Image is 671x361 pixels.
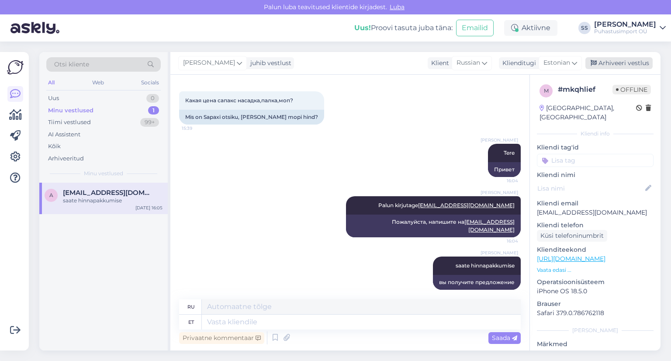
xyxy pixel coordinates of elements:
span: [PERSON_NAME] [183,58,235,68]
div: [PERSON_NAME] [594,21,656,28]
span: [PERSON_NAME] [481,250,518,256]
p: Märkmed [537,340,654,349]
span: a [49,192,53,198]
div: [GEOGRAPHIC_DATA], [GEOGRAPHIC_DATA] [540,104,636,122]
div: Kõik [48,142,61,151]
div: Socials [139,77,161,88]
span: m [544,87,549,94]
span: Palun kirjutage [378,202,515,208]
a: [EMAIL_ADDRESS][DOMAIN_NAME] [464,219,515,233]
p: Operatsioonisüsteem [537,278,654,287]
span: saate hinnapakkumise [456,262,515,269]
span: Estonian [543,58,570,68]
span: 15:39 [182,125,214,132]
a: [URL][DOMAIN_NAME] [537,255,605,263]
b: Uus! [354,24,371,32]
div: saate hinnapakkumise [63,197,163,205]
div: Arhiveeritud [48,154,84,163]
p: iPhone OS 18.5.0 [537,287,654,296]
p: Kliendi tag'id [537,143,654,152]
span: Saada [492,334,517,342]
div: [PERSON_NAME] [537,326,654,334]
p: Klienditeekond [537,245,654,254]
div: Klient [428,59,449,68]
span: Otsi kliente [54,60,89,69]
div: [DATE] 16:05 [135,205,163,211]
div: Привет [488,162,521,177]
span: Luba [387,3,407,11]
div: Arhiveeri vestlus [585,57,653,69]
div: Uus [48,94,59,103]
span: Tere [504,149,515,156]
span: 16:05 [485,290,518,297]
div: Klienditugi [499,59,536,68]
p: Safari 379.0.786762118 [537,309,654,318]
span: 16:04 [485,238,518,244]
div: Privaatne kommentaar [179,332,264,344]
span: Russian [457,58,480,68]
div: Aktiivne [504,20,557,36]
div: Пожалуйста, напишите на [346,215,521,237]
span: 16:04 [485,177,518,184]
div: Tiimi vestlused [48,118,91,127]
div: Web [90,77,106,88]
div: SS [578,22,591,34]
button: Emailid [456,20,494,36]
p: Kliendi email [537,199,654,208]
img: Askly Logo [7,59,24,76]
span: Minu vestlused [84,170,123,177]
input: Lisa nimi [537,184,643,193]
div: вы получите предложение [433,275,521,290]
span: [PERSON_NAME] [481,137,518,143]
div: Puhastusimport OÜ [594,28,656,35]
div: AI Assistent [48,130,80,139]
p: Kliendi nimi [537,170,654,180]
div: ru [187,299,195,314]
a: [EMAIL_ADDRESS][DOMAIN_NAME] [418,202,515,208]
p: [EMAIL_ADDRESS][DOMAIN_NAME] [537,208,654,217]
div: 99+ [140,118,159,127]
div: Mis on Sapaxi otsiku, [PERSON_NAME] mopi hind? [179,110,324,125]
p: Vaata edasi ... [537,266,654,274]
span: Offline [612,85,651,94]
div: et [188,315,194,330]
div: Proovi tasuta juba täna: [354,23,453,33]
span: [PERSON_NAME] [481,189,518,196]
div: Küsi telefoninumbrit [537,230,607,242]
div: All [46,77,56,88]
div: 0 [146,94,159,103]
div: # mkqhlief [558,84,612,95]
div: Kliendi info [537,130,654,138]
div: 1 [148,106,159,115]
a: [PERSON_NAME]Puhastusimport OÜ [594,21,666,35]
span: anzelika.andrejeva31@gmail.com [63,189,154,197]
div: Minu vestlused [48,106,93,115]
div: juhib vestlust [247,59,291,68]
p: Kliendi telefon [537,221,654,230]
input: Lisa tag [537,154,654,167]
span: Какая цена сапакс насадка,палка,моп? [185,97,293,104]
p: Brauser [537,299,654,309]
